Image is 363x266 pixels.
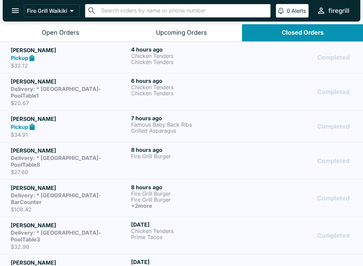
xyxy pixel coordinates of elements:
[131,90,249,96] p: Chicken Tenders
[11,77,128,86] h5: [PERSON_NAME]
[131,259,249,265] h6: [DATE]
[11,192,101,205] strong: Delivery: * [GEOGRAPHIC_DATA]-BarCounter
[11,115,128,123] h5: [PERSON_NAME]
[11,100,128,106] p: $20.67
[131,115,249,122] h6: 7 hours ago
[291,7,306,14] p: Alerts
[131,122,249,128] p: Famous Baby Back Ribs
[131,46,249,53] h6: 4 hours ago
[11,131,128,138] p: $34.91
[11,155,101,168] strong: Delivery: * [GEOGRAPHIC_DATA]-PoolTable8
[131,228,249,234] p: Chicken Tenders
[11,86,101,99] strong: Delivery: * [GEOGRAPHIC_DATA]-PoolTable1
[131,77,249,84] h6: 6 hours ago
[11,169,128,175] p: $27.60
[328,7,350,15] div: firegrill
[131,191,249,197] p: Fire Grill Burger
[24,4,80,17] button: Fire Grill Waikiki
[131,128,249,134] p: Grilled Asparagus
[131,146,249,153] h6: 8 hours ago
[11,124,28,130] strong: Pickup
[11,221,128,229] h5: [PERSON_NAME]
[11,46,128,54] h5: [PERSON_NAME]
[131,184,249,191] h6: 8 hours ago
[27,7,67,14] p: Fire Grill Waikiki
[11,55,28,61] strong: Pickup
[131,197,249,203] p: Fire Grill Burger
[11,62,128,69] p: $32.12
[131,59,249,65] p: Chicken Tenders
[131,221,249,228] h6: [DATE]
[156,29,207,37] div: Upcoming Orders
[131,84,249,90] p: Chicken Tenders
[7,2,24,19] button: open drawer
[11,243,128,250] p: $32.98
[314,3,352,18] button: firegrill
[11,206,128,213] p: $108.42
[287,7,290,14] p: 0
[131,153,249,159] p: Fire Grill Burger
[131,53,249,59] p: Chicken Tenders
[282,29,324,37] div: Closed Orders
[42,29,79,37] div: Open Orders
[131,234,249,240] p: Prime Tacos
[99,6,268,15] input: Search orders by name or phone number
[11,229,101,243] strong: Delivery: * [GEOGRAPHIC_DATA]-PoolTable3
[131,203,249,209] h6: + 2 more
[11,184,128,192] h5: [PERSON_NAME]
[11,146,128,155] h5: [PERSON_NAME]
